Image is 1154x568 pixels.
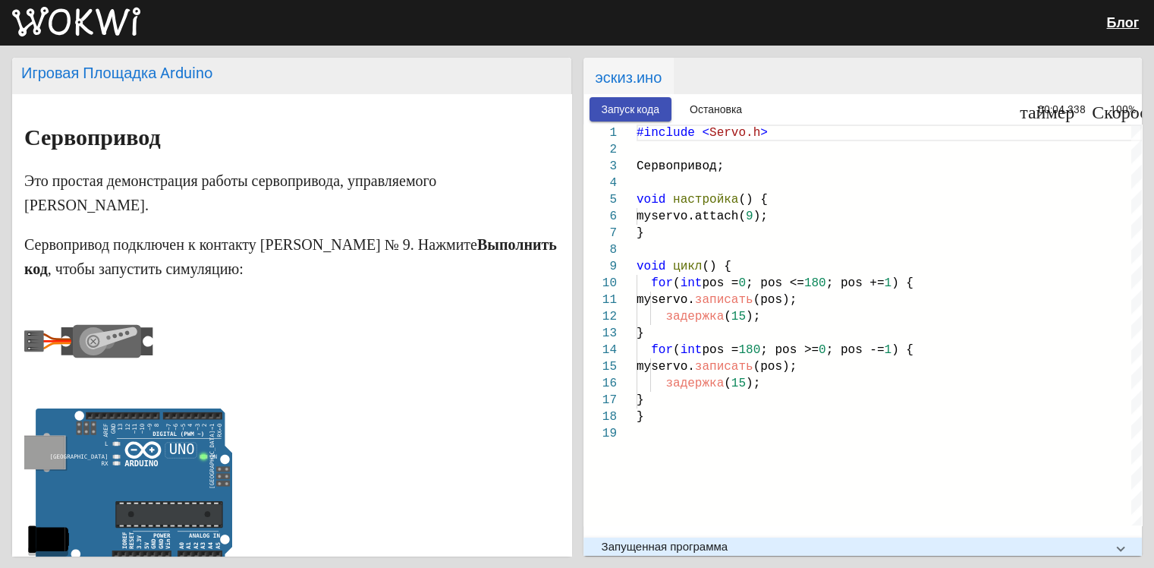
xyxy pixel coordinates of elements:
a: Блог [1106,14,1139,30]
ya-tr-span: (pos); [753,293,797,307]
ya-tr-span: ); [753,210,767,223]
span: myservo. [637,360,695,374]
ya-tr-span: задержка [665,310,724,323]
span: 00:04.338 [1038,103,1086,115]
div: 2 [583,141,617,158]
ya-tr-span: < [702,126,709,140]
ya-tr-span: Игровая Площадка Arduino [21,64,212,82]
ya-tr-span: 180 [738,343,760,357]
span: } [637,327,644,340]
div: 18 [583,409,617,425]
ya-tr-span: ) { [891,276,913,290]
span: ); [746,377,760,390]
ya-tr-span: ); [746,310,760,323]
span: 15 [731,377,745,390]
div: 12 [583,308,617,325]
ya-tr-span: for [651,343,673,357]
div: 8 [583,241,617,258]
span: } [637,226,644,240]
ya-tr-span: Сервопривод; [637,159,724,173]
ya-tr-span: void [637,260,665,273]
span: } [637,410,644,424]
ya-tr-span: Это простая демонстрация работы сервопривода, управляемого [PERSON_NAME]. [24,172,436,213]
ya-tr-span: ( [724,310,731,323]
ya-tr-span: Сервопривод [24,125,161,150]
div: 15 [583,358,617,375]
ya-tr-span: 9 [746,210,753,223]
div: 14 [583,342,617,358]
ya-tr-span: ; pos -= [825,343,884,357]
span: задержка [665,377,724,390]
ya-tr-span: myservo. [637,293,695,307]
ya-tr-span: 1 [884,343,891,357]
div: 4 [583,175,617,191]
ya-tr-span: Сервопривод подключен к контакту [PERSON_NAME] № 9. Нажмите [24,236,477,253]
ya-tr-span: #include [637,126,695,140]
ya-tr-span: 15 [731,310,745,323]
ya-tr-span: 0 [819,343,826,357]
div: 13 [583,325,617,342]
ya-tr-span: pos = [702,276,738,290]
img: Вокви [12,7,140,37]
div: 17 [583,392,617,409]
ya-tr-span: ; pos <= [746,276,804,290]
span: } [637,393,644,407]
ya-tr-span: 1 [884,276,891,290]
ya-tr-span: Запущенная программа [602,540,728,554]
div: 10 [583,275,617,292]
ya-tr-span: void [637,193,665,207]
div: 19 [583,425,617,442]
ya-tr-span: int [680,343,702,357]
div: 11 [583,292,617,308]
button: Остановка [678,97,754,121]
ya-tr-span: Остановка [690,104,742,116]
ya-tr-span: таймер [1020,100,1074,118]
mat-expansion-panel-header: Запущенная программа [583,538,1143,556]
ya-tr-span: 0 [738,276,746,290]
ya-tr-span: int [680,276,702,290]
ya-tr-span: pos = [702,343,738,357]
ya-tr-span: Выполнить код [24,236,557,277]
ya-tr-span: for [651,276,673,290]
div: 9 [583,258,617,275]
div: 6 [583,208,617,225]
ya-tr-span: ( [673,343,681,357]
ya-tr-span: , чтобы запустить симуляцию: [48,260,244,277]
div: 7 [583,225,617,241]
ya-tr-span: цикл [673,260,702,273]
ya-tr-span: 180 [803,276,825,290]
div: 16 [583,375,617,392]
div: 3 [583,158,617,175]
button: Запуск кода [590,97,672,121]
span: 100% [1110,104,1142,115]
ya-tr-span: () { [702,260,731,273]
span: ( [724,377,731,390]
div: 1 [583,125,617,141]
ya-tr-span: ; pos >= [760,343,819,357]
ya-tr-span: настройка [673,193,738,207]
ya-tr-span: ; pos += [825,276,884,290]
ya-tr-span: > [760,126,768,140]
ya-tr-span: записать [694,293,753,307]
ya-tr-span: ( [673,276,681,290]
ya-tr-span: () { [738,193,767,207]
span: записать [694,360,753,374]
ya-tr-span: Servo.h [709,126,760,140]
ya-tr-span: эскиз.ино [596,68,662,87]
div: 5 [583,191,617,208]
span: (pos); [753,360,797,374]
ya-tr-span: ) { [891,343,913,357]
ya-tr-span: Запуск кода [602,104,660,116]
ya-tr-span: myservo.attach( [637,210,746,223]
